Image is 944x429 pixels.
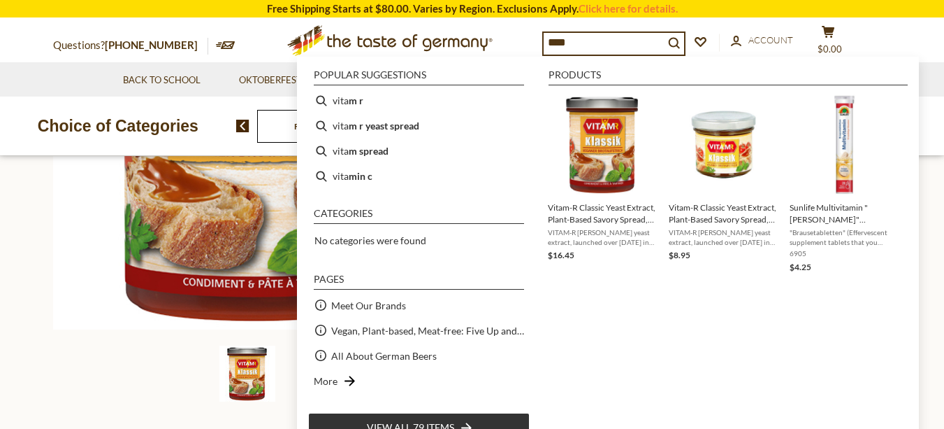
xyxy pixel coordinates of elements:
[294,121,361,132] a: Food By Category
[239,73,311,88] a: Oktoberfest
[314,274,524,290] li: Pages
[542,88,663,280] li: Vitam-R Classic Yeast Extract, Plant-Based Savory Spread, 8.8 oz
[731,33,793,48] a: Account
[308,293,530,318] li: Meet Our Brands
[548,227,658,247] span: VITAM-R [PERSON_NAME] yeast extract, launched over [DATE] in [GEOGRAPHIC_DATA], adds an aromatic ...
[669,94,778,274] a: Vitam-R Classic Yeast ExtractVitam-R Classic Yeast Extract, Plant-Based Savory Spread, 4.4 ozVITA...
[331,348,437,364] a: All About German Beers
[818,43,842,55] span: $0.00
[331,323,524,339] a: Vegan, Plant-based, Meat-free: Five Up and Coming Brands
[236,120,249,132] img: previous arrow
[349,143,389,159] b: m spread
[790,262,811,272] span: $4.25
[548,94,658,274] a: Vitam-R Classic Yeast Extract, Plant-Based Savory Spread, 8.8 ozVITAM-R [PERSON_NAME] yeast extra...
[790,202,899,225] span: Sunlife Multivitamin "[PERSON_NAME]" Effervescent Supplements, 20 ct.
[790,248,899,258] span: 6905
[548,202,658,225] span: Vitam-R Classic Yeast Extract, Plant-Based Savory Spread, 8.8 oz
[308,164,530,189] li: vitamin c
[308,368,530,393] li: More
[579,2,678,15] a: Click here for details.
[349,92,363,108] b: m r
[105,38,198,51] a: [PHONE_NUMBER]
[53,36,208,55] p: Questions?
[808,25,850,60] button: $0.00
[790,227,899,247] span: "Brausetabletten" (Effervescent supplement tablets that you dissolve in water to enjoy vitamins a...
[308,343,530,368] li: All About German Beers
[123,73,201,88] a: Back to School
[349,118,419,134] b: m r yeast spread
[314,209,524,224] li: Categories
[314,70,524,85] li: Popular suggestions
[308,88,530,113] li: vitam r
[790,94,899,274] a: Sunlife Multivitamin "[PERSON_NAME]" Effervescent Supplements, 20 ct."Brausetabletten" (Effervesc...
[669,227,778,247] span: VITAM-R [PERSON_NAME] yeast extract, launched over [DATE] in [GEOGRAPHIC_DATA], adds an aromatic ...
[748,34,793,45] span: Account
[308,139,530,164] li: vitam spread
[314,234,426,246] span: No categories were found
[549,70,908,85] li: Products
[663,88,784,280] li: Vitam-R Classic Yeast Extract, Plant-Based Savory Spread, 4.4 oz
[349,168,372,184] b: min c
[219,346,275,402] img: Vitam-R Classic Yeast Extract, Plant-Based Savory Spread, 8.8 oz
[548,250,574,260] span: $16.45
[308,113,530,139] li: vitam r yeast spread
[784,88,905,280] li: Sunlife Multivitamin "Brause" Effervescent Supplements, 20 ct.
[673,94,774,195] img: Vitam-R Classic Yeast Extract
[308,318,530,343] li: Vegan, Plant-based, Meat-free: Five Up and Coming Brands
[669,202,778,225] span: Vitam-R Classic Yeast Extract, Plant-Based Savory Spread, 4.4 oz
[669,250,690,260] span: $8.95
[331,297,406,314] a: Meet Our Brands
